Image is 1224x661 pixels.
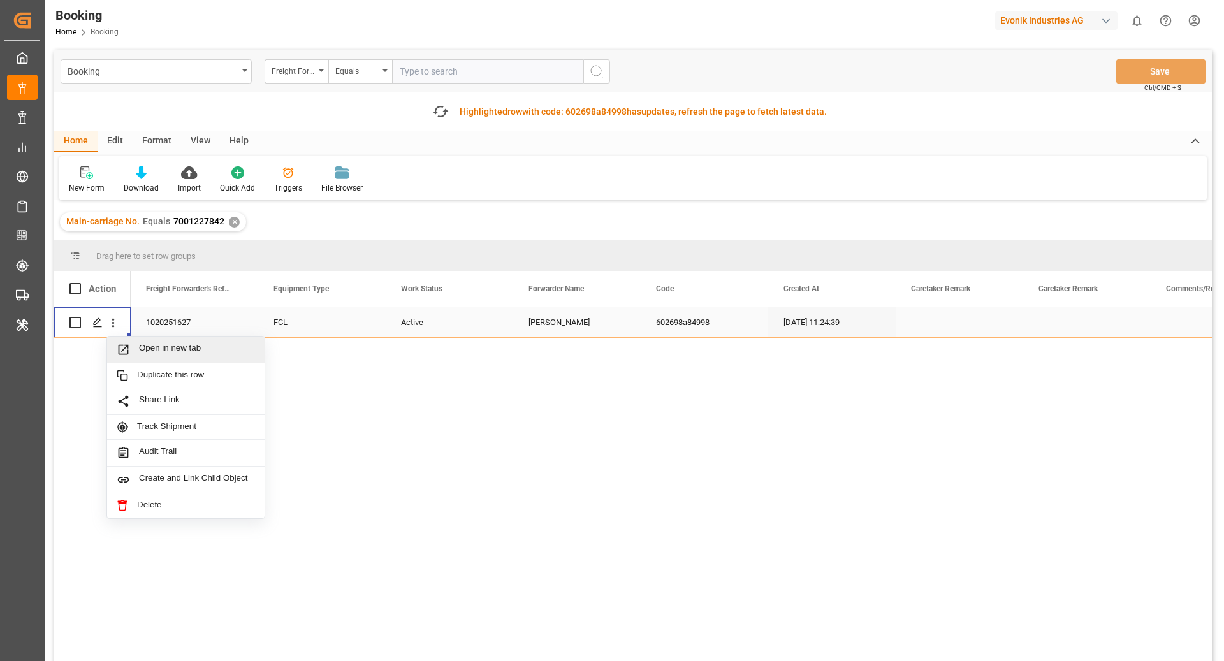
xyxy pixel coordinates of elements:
[1123,6,1151,35] button: show 0 new notifications
[178,182,201,194] div: Import
[1151,6,1180,35] button: Help Center
[66,216,140,226] span: Main-carriage No.
[656,284,674,293] span: Code
[55,27,76,36] a: Home
[124,182,159,194] div: Download
[328,59,392,84] button: open menu
[272,62,315,77] div: Freight Forwarder's Reference No.
[335,62,379,77] div: Equals
[229,217,240,228] div: ✕
[583,59,610,84] button: search button
[565,106,627,117] span: 602698a84998
[513,307,641,337] div: [PERSON_NAME]
[1116,59,1206,84] button: Save
[627,106,641,117] span: has
[386,307,513,337] div: Active
[274,182,302,194] div: Triggers
[321,182,363,194] div: File Browser
[995,11,1118,30] div: Evonik Industries AG
[911,284,970,293] span: Caretaker Remark
[68,62,238,78] div: Booking
[273,284,329,293] span: Equipment Type
[173,216,224,226] span: 7001227842
[54,307,131,338] div: Press SPACE to select this row.
[220,131,258,152] div: Help
[507,106,522,117] span: row
[69,182,105,194] div: New Form
[392,59,583,84] input: Type to search
[460,105,827,119] div: Highlighted with code: updates, refresh the page to fetch latest data.
[143,216,170,226] span: Equals
[528,284,584,293] span: Forwarder Name
[258,307,386,337] div: FCL
[641,307,768,337] div: 602698a84998
[768,307,896,337] div: [DATE] 11:24:39
[181,131,220,152] div: View
[220,182,255,194] div: Quick Add
[89,283,116,294] div: Action
[55,6,119,25] div: Booking
[783,284,819,293] span: Created At
[265,59,328,84] button: open menu
[133,131,181,152] div: Format
[401,284,442,293] span: Work Status
[98,131,133,152] div: Edit
[146,284,231,293] span: Freight Forwarder's Reference No.
[1144,83,1181,92] span: Ctrl/CMD + S
[96,251,196,261] span: Drag here to set row groups
[995,8,1123,33] button: Evonik Industries AG
[54,131,98,152] div: Home
[1038,284,1098,293] span: Caretaker Remark
[131,307,258,337] div: 1020251627
[61,59,252,84] button: open menu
